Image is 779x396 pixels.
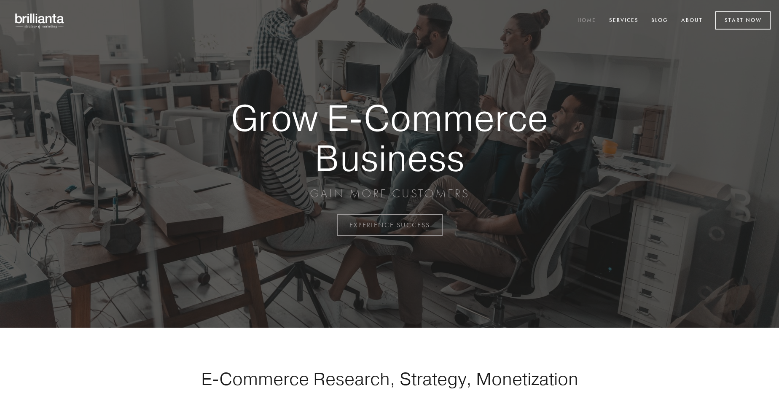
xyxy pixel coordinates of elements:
img: brillianta - research, strategy, marketing [8,8,72,33]
a: Start Now [715,11,771,30]
a: Blog [646,14,674,28]
p: GAIN MORE CUSTOMERS [201,186,578,201]
h1: E-Commerce Research, Strategy, Monetization [175,368,604,389]
a: About [676,14,708,28]
a: Services [604,14,644,28]
a: Home [572,14,602,28]
strong: Grow E-Commerce Business [201,98,578,178]
a: EXPERIENCE SUCCESS [337,214,443,236]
